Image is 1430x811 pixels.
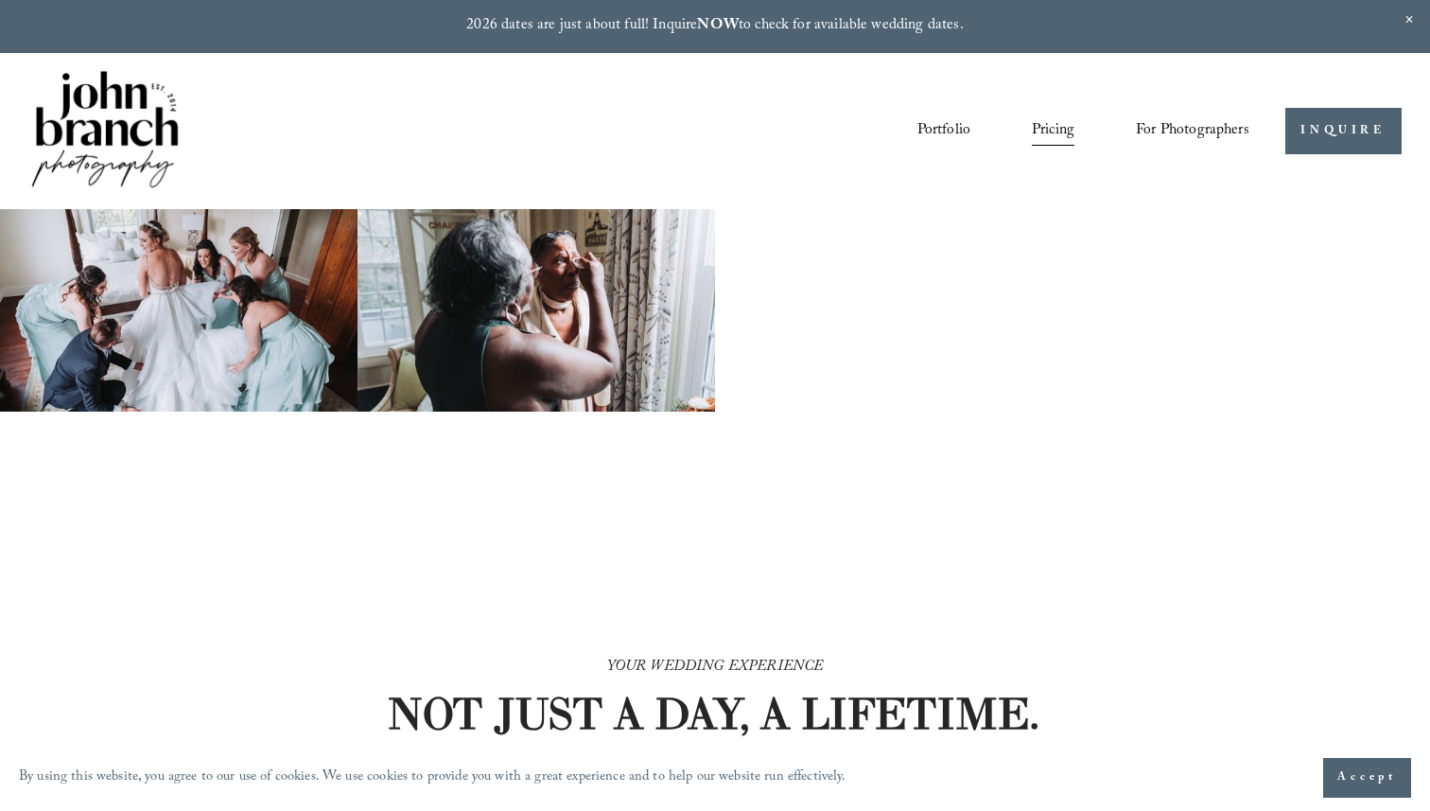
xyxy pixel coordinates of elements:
[1032,115,1074,148] a: Pricing
[28,67,182,195] img: John Branch IV Photography
[1323,758,1411,798] button: Accept
[1337,768,1397,787] span: Accept
[917,115,970,148] a: Portfolio
[607,655,824,680] em: YOUR WEDDING EXPERIENCE
[1136,116,1249,146] span: For Photographers
[1285,108,1402,154] a: INQUIRE
[1136,115,1249,148] a: folder dropdown
[357,209,715,412] img: Woman applying makeup to another woman near a window with floral curtains and autumn flowers.
[387,686,1039,741] strong: NOT JUST A DAY, A LIFETIME.
[19,765,846,792] p: By using this website, you agree to our use of cookies. We use cookies to provide you with a grea...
